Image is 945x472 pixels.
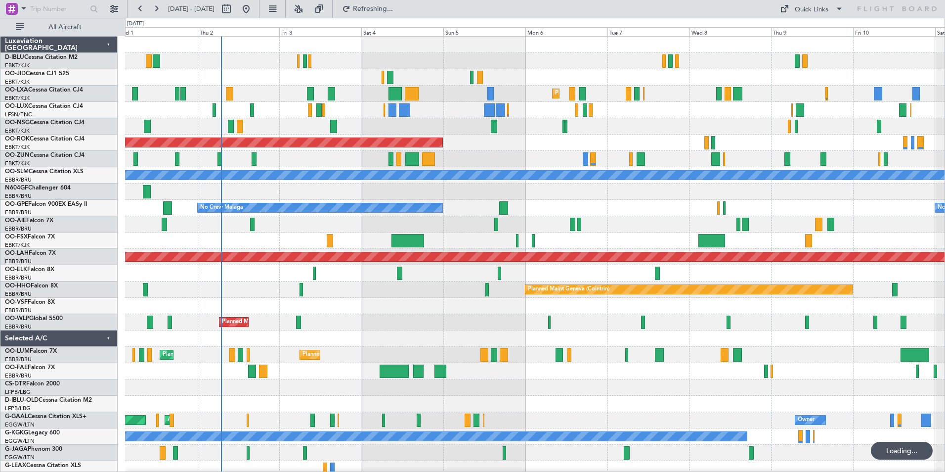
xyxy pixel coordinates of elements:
[5,414,28,420] span: G-GAAL
[5,120,30,126] span: OO-NSG
[200,200,243,215] div: No Crew Malaga
[5,267,27,273] span: OO-ELK
[5,454,35,461] a: EGGW/LTN
[163,347,342,362] div: Planned Maint [GEOGRAPHIC_DATA] ([GEOGRAPHIC_DATA] National)
[5,372,32,379] a: EBBR/BRU
[5,103,28,109] span: OO-LUX
[5,185,71,191] a: N604GFChallenger 604
[5,381,60,387] a: CS-DTRFalcon 2000
[5,356,32,363] a: EBBR/BRU
[5,437,35,445] a: EGGW/LTN
[222,315,293,330] div: Planned Maint Milan (Linate)
[127,20,144,28] div: [DATE]
[5,414,86,420] a: G-GAALCessna Citation XLS+
[5,430,28,436] span: G-KGKG
[795,5,828,15] div: Quick Links
[5,192,32,200] a: EBBR/BRU
[5,299,28,305] span: OO-VSF
[5,241,30,249] a: EBKT/KJK
[5,250,29,256] span: OO-LAH
[5,290,32,298] a: EBBR/BRU
[443,27,525,36] div: Sun 5
[5,185,28,191] span: N604GF
[5,78,30,86] a: EBKT/KJK
[5,365,55,371] a: OO-FAEFalcon 7X
[5,201,28,207] span: OO-GPE
[5,169,29,175] span: OO-SLM
[5,267,54,273] a: OO-ELKFalcon 8X
[168,413,225,427] div: AOG Maint Dusseldorf
[871,442,933,460] div: Loading...
[5,234,55,240] a: OO-FSXFalcon 7X
[5,381,26,387] span: CS-DTR
[5,365,28,371] span: OO-FAE
[5,103,83,109] a: OO-LUXCessna Citation CJ4
[5,348,30,354] span: OO-LUM
[798,413,815,427] div: Owner
[11,19,107,35] button: All Aircraft
[5,397,92,403] a: D-IBLU-OLDCessna Citation M2
[26,24,104,31] span: All Aircraft
[5,209,32,216] a: EBBR/BRU
[5,54,78,60] a: D-IBLUCessna Citation M2
[771,27,853,36] div: Thu 9
[5,397,39,403] span: D-IBLU-OLD
[5,71,26,77] span: OO-JID
[525,27,607,36] div: Mon 6
[5,430,60,436] a: G-KGKGLegacy 600
[5,201,87,207] a: OO-GPEFalcon 900EX EASy II
[5,136,30,142] span: OO-ROK
[5,152,30,158] span: OO-ZUN
[279,27,361,36] div: Fri 3
[5,316,63,322] a: OO-WLPGlobal 5500
[5,218,53,224] a: OO-AIEFalcon 7X
[5,62,30,69] a: EBKT/KJK
[5,234,28,240] span: OO-FSX
[5,348,57,354] a: OO-LUMFalcon 7X
[607,27,689,36] div: Tue 7
[198,27,280,36] div: Thu 2
[5,421,35,428] a: EGGW/LTN
[5,307,32,314] a: EBBR/BRU
[5,111,32,118] a: LFSN/ENC
[5,463,26,469] span: G-LEAX
[30,1,87,16] input: Trip Number
[528,282,609,297] div: Planned Maint Geneva (Cointrin)
[5,87,28,93] span: OO-LXA
[5,316,29,322] span: OO-WLP
[5,87,83,93] a: OO-LXACessna Citation CJ4
[5,283,31,289] span: OO-HHO
[5,388,31,396] a: LFPB/LBG
[5,120,85,126] a: OO-NSGCessna Citation CJ4
[5,299,55,305] a: OO-VSFFalcon 8X
[352,5,394,12] span: Refreshing...
[5,274,32,282] a: EBBR/BRU
[775,1,848,17] button: Quick Links
[5,446,28,452] span: G-JAGA
[555,86,670,101] div: Planned Maint Kortrijk-[GEOGRAPHIC_DATA]
[361,27,443,36] div: Sat 4
[853,27,935,36] div: Fri 10
[5,169,84,175] a: OO-SLMCessna Citation XLS
[5,446,62,452] a: G-JAGAPhenom 300
[5,160,30,167] a: EBKT/KJK
[116,27,198,36] div: Wed 1
[5,136,85,142] a: OO-ROKCessna Citation CJ4
[5,463,81,469] a: G-LEAXCessna Citation XLS
[5,405,31,412] a: LFPB/LBG
[5,250,56,256] a: OO-LAHFalcon 7X
[5,143,30,151] a: EBKT/KJK
[338,1,397,17] button: Refreshing...
[5,54,24,60] span: D-IBLU
[5,258,32,265] a: EBBR/BRU
[5,94,30,102] a: EBKT/KJK
[5,283,58,289] a: OO-HHOFalcon 8X
[5,218,26,224] span: OO-AIE
[168,4,215,13] span: [DATE] - [DATE]
[5,323,32,330] a: EBBR/BRU
[302,347,481,362] div: Planned Maint [GEOGRAPHIC_DATA] ([GEOGRAPHIC_DATA] National)
[5,176,32,184] a: EBBR/BRU
[689,27,772,36] div: Wed 8
[5,152,85,158] a: OO-ZUNCessna Citation CJ4
[5,127,30,135] a: EBKT/KJK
